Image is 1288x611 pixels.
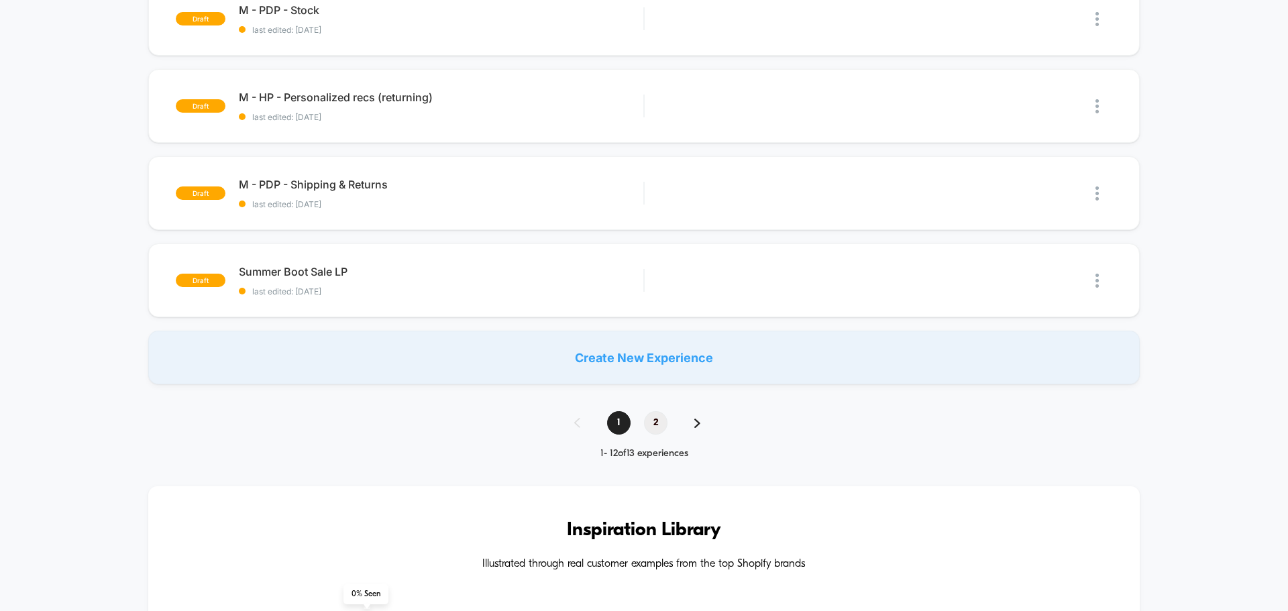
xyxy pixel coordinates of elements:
[239,178,643,191] span: M - PDP - Shipping & Returns
[239,265,643,278] span: Summer Boot Sale LP
[1095,12,1099,26] img: close
[239,112,643,122] span: last edited: [DATE]
[239,25,643,35] span: last edited: [DATE]
[694,419,700,428] img: pagination forward
[1095,274,1099,288] img: close
[239,199,643,209] span: last edited: [DATE]
[176,186,225,200] span: draft
[644,411,667,435] span: 2
[239,91,643,104] span: M - HP - Personalized recs (returning)
[343,584,388,604] span: 0 % Seen
[561,448,727,459] div: 1 - 12 of 13 experiences
[176,12,225,25] span: draft
[189,520,1099,541] h3: Inspiration Library
[607,411,631,435] span: 1
[176,99,225,113] span: draft
[148,331,1140,384] div: Create New Experience
[239,3,643,17] span: M - PDP - Stock
[1095,99,1099,113] img: close
[176,274,225,287] span: draft
[239,286,643,296] span: last edited: [DATE]
[1095,186,1099,201] img: close
[189,558,1099,571] h4: Illustrated through real customer examples from the top Shopify brands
